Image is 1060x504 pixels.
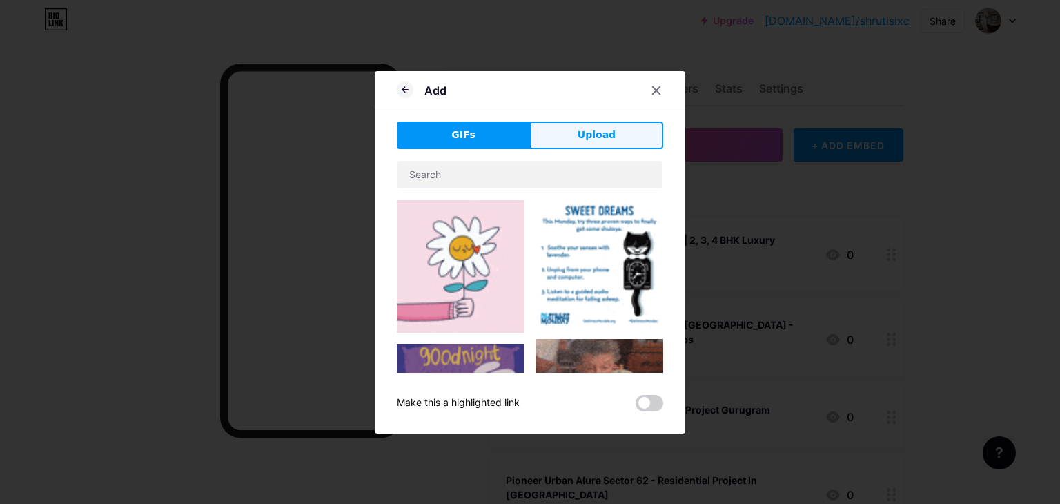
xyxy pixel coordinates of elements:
[397,395,520,411] div: Make this a highlighted link
[397,344,524,472] img: Gihpy
[397,161,662,188] input: Search
[536,200,663,328] img: Gihpy
[451,128,475,142] span: GIFs
[578,128,616,142] span: Upload
[397,122,530,149] button: GIFs
[536,339,663,456] img: Gihpy
[397,200,524,333] img: Gihpy
[424,82,446,99] div: Add
[530,122,663,149] button: Upload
